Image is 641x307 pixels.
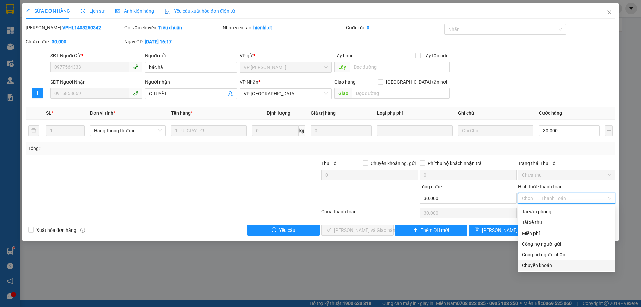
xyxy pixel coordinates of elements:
[158,25,182,30] b: Tiêu chuẩn
[124,38,221,45] div: Ngày GD:
[420,184,442,189] span: Tổng cước
[455,107,536,120] th: Ghi chú
[32,88,43,98] button: plus
[522,240,611,248] div: Công nợ người gửi
[321,161,337,166] span: Thu Hộ
[334,88,352,99] span: Giao
[26,8,70,14] span: SỬA ĐƠN HÀNG
[458,125,533,136] input: Ghi Chú
[228,91,233,96] span: user-add
[26,9,30,13] span: edit
[522,208,611,215] div: Tại văn phòng
[346,24,443,31] div: Cước rồi :
[133,64,138,69] span: phone
[34,226,79,234] span: Xuất hóa đơn hàng
[475,227,479,233] span: save
[413,227,418,233] span: plus
[605,125,612,136] button: plus
[28,145,247,152] div: Tổng: 1
[115,9,120,13] span: picture
[522,251,611,258] div: Công nợ người nhận
[62,25,101,30] b: VPHL1408250342
[81,8,104,14] span: Lịch sử
[240,52,332,59] div: VP gửi
[607,10,612,15] span: close
[421,226,449,234] span: Thêm ĐH mới
[311,125,372,136] input: 0
[81,9,85,13] span: clock-circle
[244,89,328,99] span: VP Mỹ Đình
[267,110,290,116] span: Định lượng
[368,160,418,167] span: Chuyển khoản ng. gửi
[395,225,467,236] button: plusThêm ĐH mới
[28,125,39,136] button: delete
[8,8,42,42] img: logo.jpg
[145,78,237,86] div: Người nhận
[539,110,562,116] span: Cước hàng
[145,39,172,44] b: [DATE] 16:17
[247,225,320,236] button: exclamation-circleYêu cầu
[522,193,611,203] span: Chọn HT Thanh Toán
[90,110,115,116] span: Đơn vị tính
[26,38,123,45] div: Chưa cước :
[469,225,541,236] button: save[PERSON_NAME] thay đổi
[352,88,450,99] input: Dọc đường
[522,229,611,237] div: Miễn phí
[52,39,66,44] b: 30.000
[350,62,450,72] input: Dọc đường
[518,184,563,189] label: Hình thức thanh toán
[244,62,328,72] span: VP Hồng Lĩnh
[321,225,394,236] button: check[PERSON_NAME] và Giao hàng
[145,52,237,59] div: Người gửi
[124,24,221,31] div: Gói vận chuyển:
[334,79,356,85] span: Giao hàng
[421,52,450,59] span: Lấy tận nơi
[133,90,138,96] span: phone
[367,25,369,30] b: 0
[240,79,258,85] span: VP Nhận
[165,9,170,14] img: icon
[272,227,276,233] span: exclamation-circle
[62,25,279,33] li: Hotline: 1900252555
[50,78,142,86] div: SĐT Người Nhận
[383,78,450,86] span: [GEOGRAPHIC_DATA] tận nơi
[522,219,611,226] div: Tài xế thu
[62,16,279,25] li: Cổ Đạm, xã [GEOGRAPHIC_DATA], [GEOGRAPHIC_DATA]
[299,125,305,136] span: kg
[80,228,85,233] span: info-circle
[320,208,419,220] div: Chưa thanh toán
[522,262,611,269] div: Chuyển khoản
[165,8,235,14] span: Yêu cầu xuất hóa đơn điện tử
[334,53,354,58] span: Lấy hàng
[115,8,154,14] span: Ảnh kiện hàng
[94,126,162,136] span: Hàng thông thường
[518,160,615,167] div: Trạng thái Thu Hộ
[26,24,123,31] div: [PERSON_NAME]:
[374,107,455,120] th: Loại phụ phí
[482,226,536,234] span: [PERSON_NAME] thay đổi
[171,125,246,136] input: VD: Bàn, Ghế
[518,249,615,260] div: Cước gửi hàng sẽ được ghi vào công nợ của người nhận
[171,110,193,116] span: Tên hàng
[425,160,484,167] span: Phí thu hộ khách nhận trả
[600,3,619,22] button: Close
[253,25,272,30] b: hienhl.ct
[334,62,350,72] span: Lấy
[518,239,615,249] div: Cước gửi hàng sẽ được ghi vào công nợ của người gửi
[279,226,295,234] span: Yêu cầu
[223,24,345,31] div: Nhân viên tạo:
[32,90,42,96] span: plus
[8,48,99,71] b: GỬI : VP [GEOGRAPHIC_DATA]
[522,170,611,180] span: Chưa thu
[311,110,336,116] span: Giá trị hàng
[50,52,142,59] div: SĐT Người Gửi
[46,110,51,116] span: SL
